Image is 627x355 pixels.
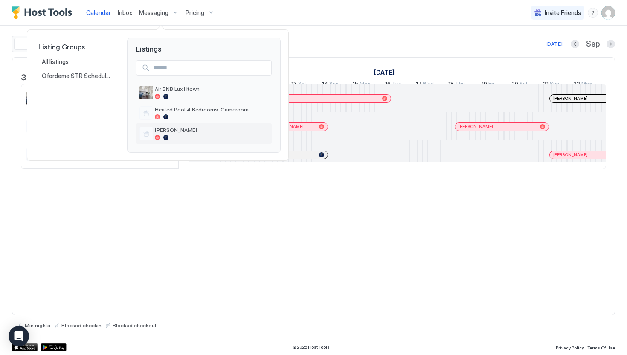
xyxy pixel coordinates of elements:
span: Listings [128,38,280,53]
span: All listings [42,58,70,66]
div: Open Intercom Messenger [9,326,29,346]
span: [PERSON_NAME] [155,127,268,133]
span: Listing Groups [38,43,113,51]
input: Input Field [150,61,271,75]
span: Heated Pool 4 Bedrooms. Gameroom [155,106,268,113]
span: Air BNB Lux Htown [155,86,268,92]
div: listing image [139,86,153,99]
span: Ofordeme STR Schedule [42,72,110,80]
